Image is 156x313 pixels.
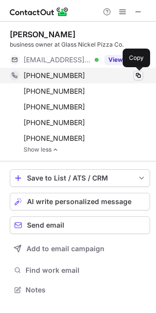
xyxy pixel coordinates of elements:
div: [PERSON_NAME] [10,29,76,39]
span: Send email [27,221,64,229]
button: AI write personalized message [10,193,150,210]
span: [PHONE_NUMBER] [24,87,85,96]
button: save-profile-one-click [10,169,150,187]
span: [PHONE_NUMBER] [24,118,85,127]
button: Add to email campaign [10,240,150,258]
span: [PHONE_NUMBER] [24,103,85,111]
img: - [52,146,58,153]
div: Save to List / ATS / CRM [27,174,133,182]
button: Reveal Button [104,55,143,65]
button: Send email [10,216,150,234]
img: ContactOut v5.3.10 [10,6,69,18]
span: [EMAIL_ADDRESS][DOMAIN_NAME] [24,55,91,64]
button: Notes [10,283,150,297]
div: business owner at Glass Nickel Pizza Co. [10,40,150,49]
span: Add to email campaign [26,245,104,253]
span: Notes [26,286,146,294]
button: Find work email [10,263,150,277]
a: Show less [24,146,150,153]
span: AI write personalized message [27,198,131,206]
span: [PHONE_NUMBER] [24,71,85,80]
span: [PHONE_NUMBER] [24,134,85,143]
span: Find work email [26,266,146,275]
